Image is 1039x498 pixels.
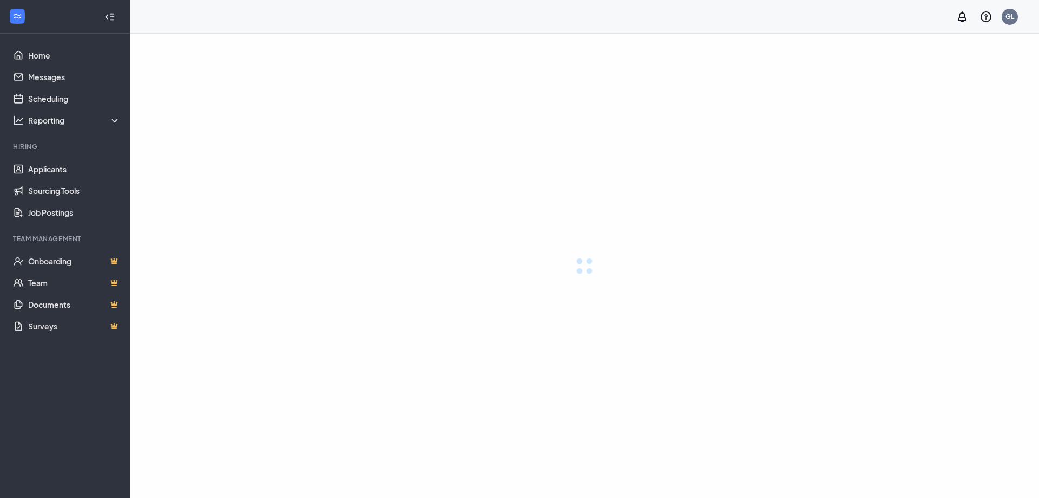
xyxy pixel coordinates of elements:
[28,272,121,294] a: TeamCrown
[13,115,24,126] svg: Analysis
[28,294,121,315] a: DocumentsCrown
[28,202,121,223] a: Job Postings
[104,11,115,22] svg: Collapse
[28,44,121,66] a: Home
[28,66,121,88] a: Messages
[979,10,992,23] svg: QuestionInfo
[28,250,121,272] a: OnboardingCrown
[28,115,121,126] div: Reporting
[28,315,121,337] a: SurveysCrown
[28,88,121,109] a: Scheduling
[28,158,121,180] a: Applicants
[13,142,119,151] div: Hiring
[956,10,969,23] svg: Notifications
[12,11,23,22] svg: WorkstreamLogo
[28,180,121,202] a: Sourcing Tools
[1005,12,1014,21] div: GL
[13,234,119,243] div: Team Management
